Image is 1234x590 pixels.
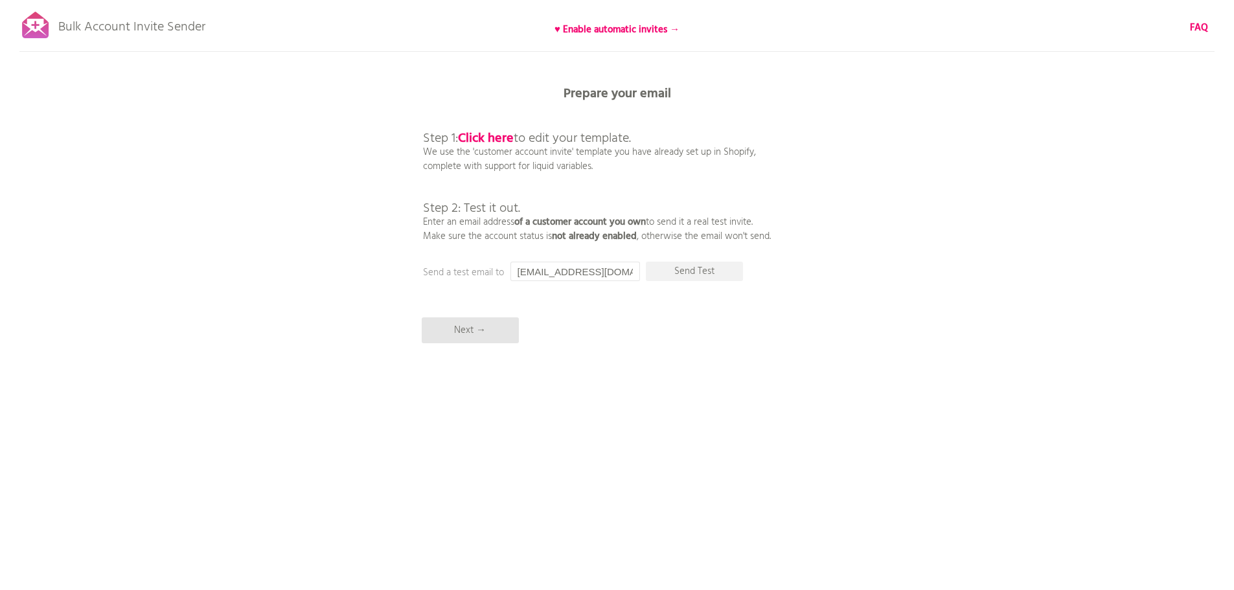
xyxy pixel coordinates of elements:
[423,198,520,219] span: Step 2: Test it out.
[58,8,205,40] p: Bulk Account Invite Sender
[554,22,680,38] b: ♥ Enable automatic invites →
[458,128,514,149] a: Click here
[1190,20,1208,36] b: FAQ
[423,104,771,244] p: We use the 'customer account invite' template you have already set up in Shopify, complete with s...
[423,128,631,149] span: Step 1: to edit your template.
[552,229,637,244] b: not already enabled
[646,262,743,281] p: Send Test
[1190,21,1208,35] a: FAQ
[564,84,671,104] b: Prepare your email
[423,266,682,280] p: Send a test email to
[422,317,519,343] p: Next →
[514,214,646,230] b: of a customer account you own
